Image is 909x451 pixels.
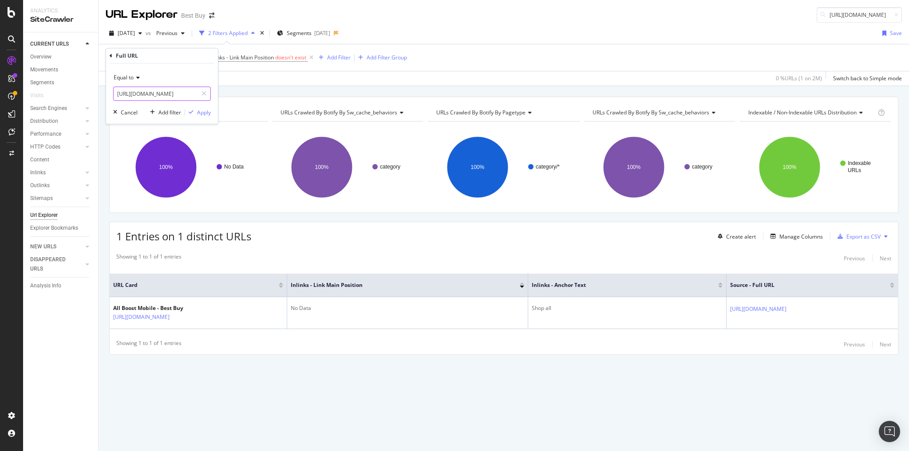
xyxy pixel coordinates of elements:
button: [DATE] [106,26,146,40]
div: CURRENT URLS [30,39,69,49]
a: Outlinks [30,181,83,190]
text: Indexable [848,160,871,166]
button: Apply [185,108,211,117]
div: Add filter [158,109,181,116]
div: Create alert [726,233,756,240]
div: Switch back to Simple mode [833,75,902,82]
a: Analysis Info [30,281,92,290]
div: [DATE] [314,29,330,37]
div: Explorer Bookmarks [30,224,78,233]
text: category [380,164,400,170]
div: Analytics [30,7,91,15]
a: Search Engines [30,104,83,113]
svg: A chart. [116,129,268,206]
span: Inlinks - Link Main Position [291,281,506,289]
span: URLs Crawled By Botify By sw_cache_behaviors [281,109,397,116]
div: Movements [30,65,58,75]
div: Export as CSV [846,233,881,240]
text: 100% [471,164,485,170]
span: Source - Full URL [730,281,877,289]
div: Outlinks [30,181,50,190]
button: Next [880,253,891,263]
a: DISAPPEARED URLS [30,255,83,274]
text: 100% [627,164,640,170]
div: DISAPPEARED URLS [30,255,75,274]
div: arrow-right-arrow-left [209,12,214,19]
div: Save [890,29,902,37]
button: Create alert [714,229,756,243]
div: SiteCrawler [30,15,91,25]
a: [URL][DOMAIN_NAME] [113,313,170,322]
a: Content [30,155,92,165]
text: category/* [536,164,560,170]
h4: URLs Crawled By Botify By pagetype [435,106,571,120]
div: HTTP Codes [30,142,60,152]
div: NEW URLS [30,242,56,251]
span: Inlinks - Link Main Position [209,54,274,61]
a: Url Explorer [30,211,92,220]
button: Segments[DATE] [273,26,334,40]
span: URLs Crawled By Botify By pagetype [436,109,526,116]
h4: URLs Crawled By Botify By sw_cache_behaviors [279,106,415,120]
div: Add Filter [327,54,351,61]
div: Distribution [30,117,58,126]
a: Movements [30,65,92,75]
a: NEW URLS [30,242,83,251]
text: 100% [783,164,796,170]
button: Export as CSV [834,229,881,243]
div: Sitemaps [30,194,53,203]
a: [URL][DOMAIN_NAME] [730,305,786,314]
text: No Data [224,164,244,170]
span: 1 Entries on 1 distinct URLs [116,229,251,243]
div: Visits [30,91,43,100]
span: Equal to [114,74,134,81]
button: Previous [153,26,188,40]
a: Performance [30,129,83,139]
input: Find a URL [817,7,902,23]
div: Segments [30,78,54,87]
a: Inlinks [30,168,83,177]
svg: A chart. [272,129,423,206]
text: URLs [848,167,861,173]
div: Cancel [121,109,138,116]
div: Showing 1 to 1 of 1 entries [116,339,182,350]
div: Open Intercom Messenger [879,421,900,442]
button: Add Filter Group [355,52,407,63]
span: Indexable / Non-Indexable URLs distribution [748,109,857,116]
div: Best Buy [181,11,206,20]
button: Previous [844,253,865,263]
span: Segments [287,29,312,37]
button: Cancel [110,108,138,117]
svg: A chart. [740,129,891,206]
div: Next [880,255,891,262]
div: 0 % URLs ( 1 on 2M ) [776,75,822,82]
text: category [692,164,712,170]
div: URL Explorer [106,7,178,22]
button: Previous [844,339,865,350]
div: Manage Columns [779,233,823,240]
a: Visits [30,91,52,100]
div: Content [30,155,49,165]
div: No Data [291,304,524,312]
a: Distribution [30,117,83,126]
div: Apply [197,109,211,116]
span: doesn't exist [275,54,306,61]
a: HTTP Codes [30,142,83,152]
div: Search Engines [30,104,67,113]
svg: A chart. [584,129,735,206]
button: Save [879,26,902,40]
div: Shop all [532,304,723,312]
div: All Boost Mobile - Best Buy [113,304,208,312]
div: Add Filter Group [367,54,407,61]
div: Next [880,341,891,348]
div: Previous [844,341,865,348]
svg: A chart. [428,129,579,206]
button: Next [880,339,891,350]
a: Sitemaps [30,194,83,203]
div: Analysis Info [30,281,61,290]
div: times [258,29,266,38]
